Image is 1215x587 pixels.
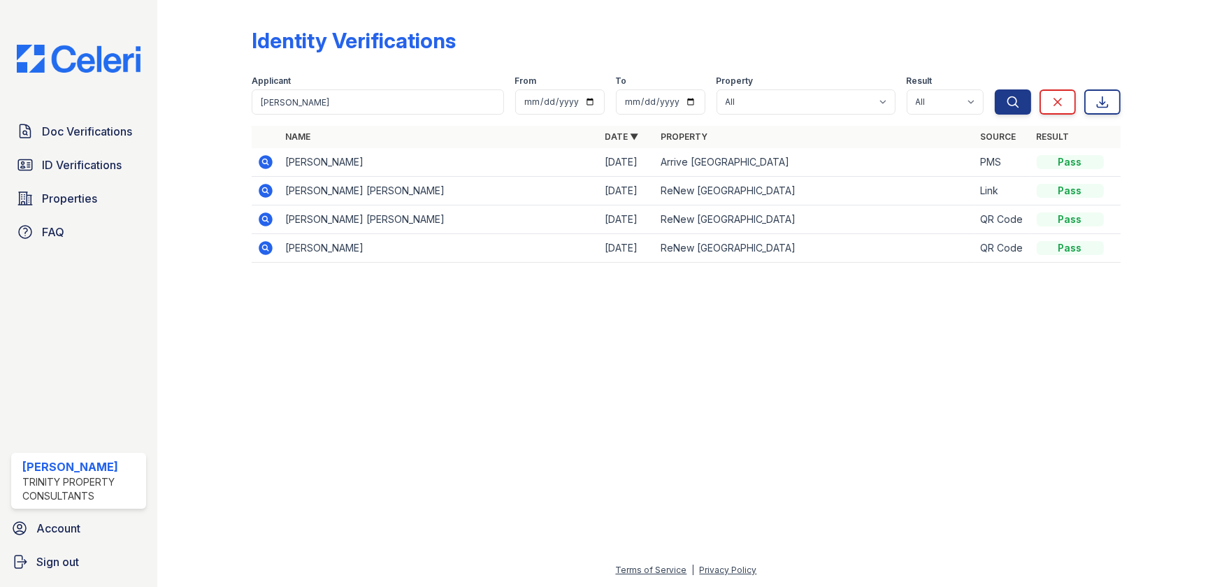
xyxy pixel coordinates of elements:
[285,131,310,142] a: Name
[975,205,1031,234] td: QR Code
[599,205,655,234] td: [DATE]
[975,234,1031,263] td: QR Code
[691,565,694,575] div: |
[42,157,122,173] span: ID Verifications
[22,458,141,475] div: [PERSON_NAME]
[11,184,146,212] a: Properties
[655,205,975,234] td: ReNew [GEOGRAPHIC_DATA]
[11,151,146,179] a: ID Verifications
[655,177,975,205] td: ReNew [GEOGRAPHIC_DATA]
[717,75,754,87] label: Property
[280,205,599,234] td: [PERSON_NAME] [PERSON_NAME]
[36,520,80,537] span: Account
[655,148,975,177] td: Arrive [GEOGRAPHIC_DATA]
[42,123,132,140] span: Doc Verifications
[1037,241,1104,255] div: Pass
[661,131,707,142] a: Property
[280,177,599,205] td: [PERSON_NAME] [PERSON_NAME]
[252,28,456,53] div: Identity Verifications
[42,190,97,207] span: Properties
[975,177,1031,205] td: Link
[252,75,291,87] label: Applicant
[1037,184,1104,198] div: Pass
[6,514,152,542] a: Account
[6,548,152,576] a: Sign out
[975,148,1031,177] td: PMS
[907,75,933,87] label: Result
[252,89,503,115] input: Search by name or phone number
[22,475,141,503] div: Trinity Property Consultants
[699,565,756,575] a: Privacy Policy
[1037,155,1104,169] div: Pass
[1037,131,1070,142] a: Result
[599,234,655,263] td: [DATE]
[615,565,686,575] a: Terms of Service
[616,75,627,87] label: To
[11,218,146,246] a: FAQ
[6,45,152,73] img: CE_Logo_Blue-a8612792a0a2168367f1c8372b55b34899dd931a85d93a1a3d3e32e68fde9ad4.png
[280,234,599,263] td: [PERSON_NAME]
[1037,212,1104,226] div: Pass
[605,131,638,142] a: Date ▼
[11,117,146,145] a: Doc Verifications
[42,224,64,240] span: FAQ
[515,75,537,87] label: From
[981,131,1016,142] a: Source
[36,553,79,570] span: Sign out
[280,148,599,177] td: [PERSON_NAME]
[655,234,975,263] td: ReNew [GEOGRAPHIC_DATA]
[599,148,655,177] td: [DATE]
[599,177,655,205] td: [DATE]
